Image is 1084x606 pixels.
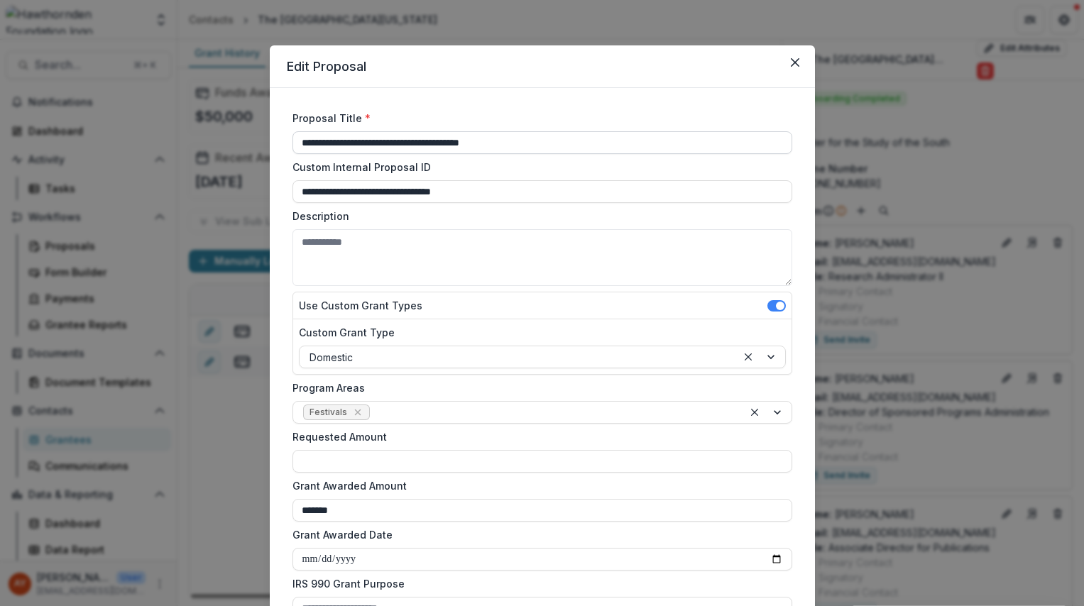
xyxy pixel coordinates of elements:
[746,404,763,421] div: Clear selected options
[292,111,784,126] label: Proposal Title
[740,348,757,365] div: Clear selected options
[299,298,422,313] label: Use Custom Grant Types
[292,209,784,224] label: Description
[292,380,784,395] label: Program Areas
[784,51,806,74] button: Close
[270,45,815,88] header: Edit Proposal
[292,576,784,591] label: IRS 990 Grant Purpose
[292,527,784,542] label: Grant Awarded Date
[292,429,784,444] label: Requested Amount
[351,405,365,419] div: Remove Festivals
[310,407,347,417] span: Festivals
[292,478,784,493] label: Grant Awarded Amount
[299,325,777,340] label: Custom Grant Type
[292,160,784,175] label: Custom Internal Proposal ID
